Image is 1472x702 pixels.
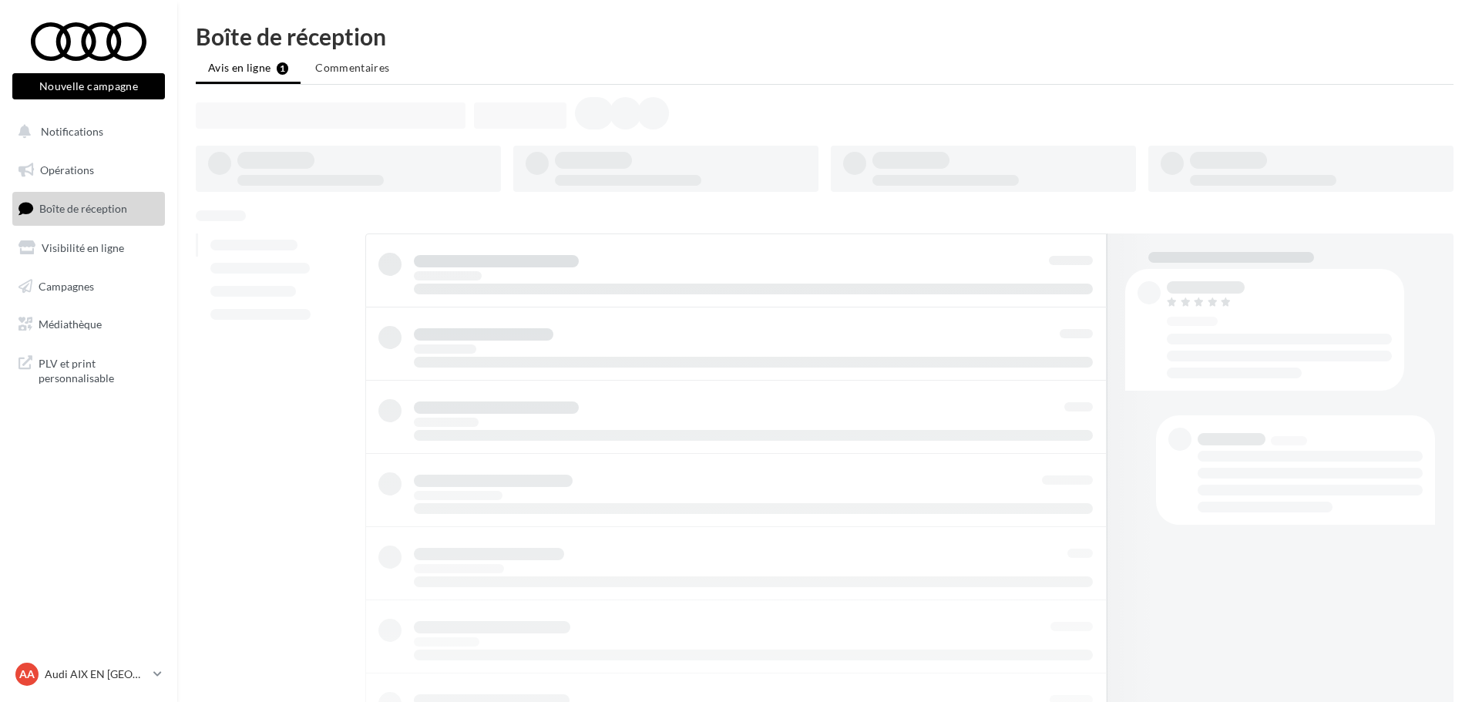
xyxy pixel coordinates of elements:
[41,125,103,138] span: Notifications
[39,279,94,292] span: Campagnes
[39,317,102,331] span: Médiathèque
[9,116,162,148] button: Notifications
[39,202,127,215] span: Boîte de réception
[19,667,35,682] span: AA
[9,192,168,225] a: Boîte de réception
[315,61,389,74] span: Commentaires
[42,241,124,254] span: Visibilité en ligne
[12,73,165,99] button: Nouvelle campagne
[9,154,168,186] a: Opérations
[39,353,159,386] span: PLV et print personnalisable
[45,667,147,682] p: Audi AIX EN [GEOGRAPHIC_DATA]
[12,660,165,689] a: AA Audi AIX EN [GEOGRAPHIC_DATA]
[9,347,168,392] a: PLV et print personnalisable
[9,308,168,341] a: Médiathèque
[40,163,94,176] span: Opérations
[196,25,1454,48] div: Boîte de réception
[9,232,168,264] a: Visibilité en ligne
[9,270,168,303] a: Campagnes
